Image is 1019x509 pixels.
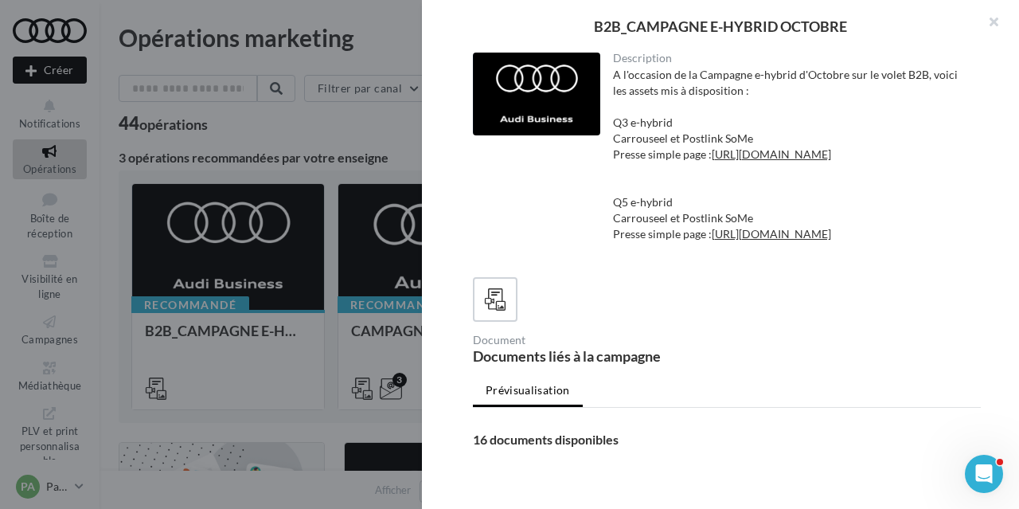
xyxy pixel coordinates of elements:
div: Document [473,335,720,346]
div: 16 documents disponibles [473,433,981,446]
a: [URL][DOMAIN_NAME] [712,147,831,161]
div: B2B_CAMPAGNE E-HYBRID OCTOBRE [447,19,994,33]
a: [URL][DOMAIN_NAME] [712,227,831,241]
div: Documents liés à la campagne [473,349,720,363]
iframe: Intercom live chat [965,455,1003,493]
div: Description [613,53,969,64]
div: A l'occasion de la Campagne e-hybrid d'Octobre sur le volet B2B, voici les assets mis à dispositi... [613,67,969,258]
